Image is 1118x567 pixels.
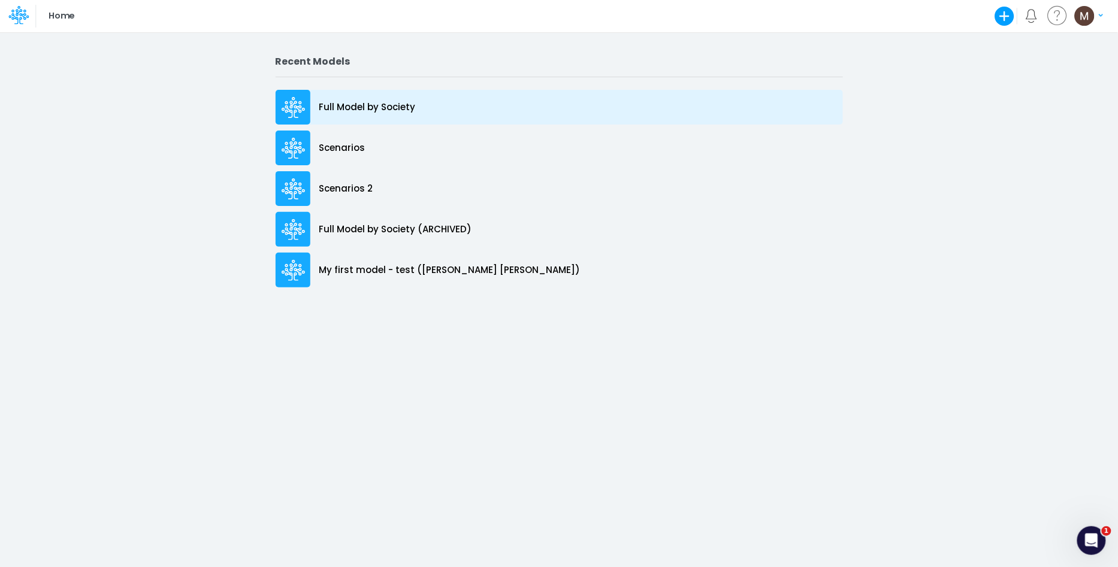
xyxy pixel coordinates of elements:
[276,209,843,250] a: Full Model by Society (ARCHIVED)
[276,168,843,209] a: Scenarios 2
[276,128,843,168] a: Scenarios
[49,10,74,23] p: Home
[1025,9,1038,23] a: Notifications
[1102,526,1111,536] span: 1
[319,141,365,155] p: Scenarios
[319,263,581,277] p: My first model - test ([PERSON_NAME] [PERSON_NAME])
[319,223,472,236] p: Full Model by Society (ARCHIVED)
[319,101,416,114] p: Full Model by Society
[276,250,843,290] a: My first model - test ([PERSON_NAME] [PERSON_NAME])
[276,87,843,128] a: Full Model by Society
[319,182,373,196] p: Scenarios 2
[1077,526,1106,555] iframe: Intercom live chat
[276,56,843,67] h2: Recent Models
